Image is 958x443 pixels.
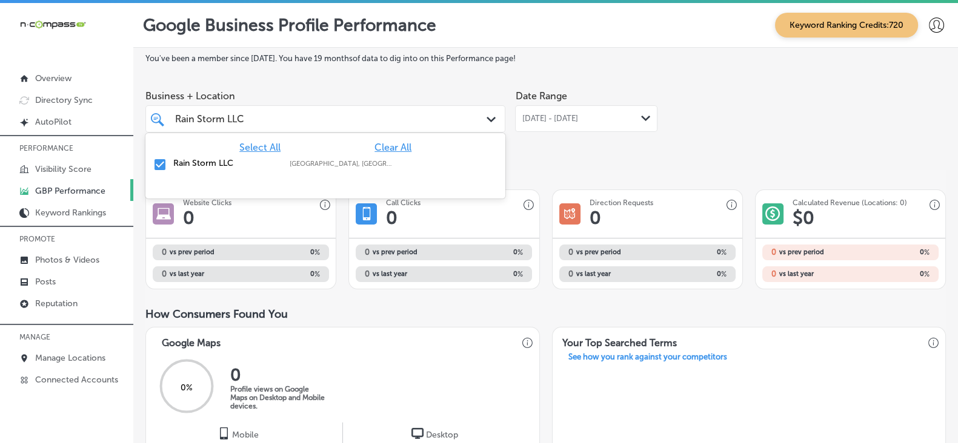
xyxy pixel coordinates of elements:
h2: 0 [241,248,320,257]
h2: 0 [365,248,370,257]
span: % [721,248,727,257]
label: Brooklyn, NY, USA | Red Hook, NY 12571, USA | Bushwick, Brooklyn, NY, USA | Flatbush, Brooklyn, N... [290,160,394,168]
a: See how you rank against your competitors [559,352,737,365]
h3: Your Top Searched Terms [553,327,687,352]
label: Date Range [515,90,567,102]
img: logo [218,427,230,439]
h3: Call Clicks [386,199,421,207]
p: AutoPilot [35,117,72,127]
span: vs prev period [373,249,417,255]
p: Directory Sync [35,95,93,105]
span: Select All [239,142,281,153]
span: vs last year [779,271,814,277]
h2: 0 [162,269,167,278]
h2: 0 [771,248,776,257]
p: Manage Locations [35,353,105,363]
p: Google Business Profile Performance [143,15,436,35]
p: Photos & Videos [35,255,99,265]
img: logo [411,427,424,439]
p: Reputation [35,298,78,309]
h2: 0 [771,269,776,278]
p: Visibility Score [35,164,91,174]
h3: Direction Requests [590,199,653,207]
span: vs prev period [576,249,621,255]
h2: 0 [230,365,327,385]
img: 660ab0bf-5cc7-4cb8-ba1c-48b5ae0f18e60NCTV_CLogo_TV_Black_-500x88.png [19,19,86,30]
h2: 0 [444,248,523,257]
span: How Consumers Found You [145,307,288,321]
h2: 0 [850,248,929,257]
p: Profile views on Google Maps on Desktop and Mobile devices. [230,385,327,410]
span: Keyword Ranking Credits: 720 [775,13,918,38]
span: vs prev period [170,249,215,255]
span: % [314,248,320,257]
h2: 0 [162,248,167,257]
span: vs last year [170,271,204,277]
p: GBP Performance [35,186,105,196]
span: Mobile [232,430,259,440]
h2: 0 [444,270,523,278]
h2: 0 [241,270,320,278]
span: [DATE] - [DATE] [522,114,577,123]
h2: 0 [568,248,573,257]
span: % [924,248,930,257]
h3: Google Maps [152,327,230,352]
span: vs prev period [779,249,824,255]
span: Business + Location [145,90,505,102]
h1: 0 [183,207,195,229]
h2: 0 [647,248,726,257]
h2: 0 [850,270,929,278]
label: You've been a member since [DATE] . You have 19 months of data to dig into on this Performance page! [145,54,946,63]
span: % [517,248,523,257]
span: % [517,270,523,278]
p: Overview [35,73,72,84]
h3: Calculated Revenue (Locations: 0) [793,199,907,207]
label: Rain Storm LLC [173,158,278,168]
span: % [314,270,320,278]
h1: 0 [386,207,398,229]
span: vs last year [576,271,611,277]
h2: 0 [365,269,370,278]
h1: $ 0 [793,207,814,229]
h2: 0 [647,270,726,278]
span: Desktop [426,430,458,440]
p: Keyword Rankings [35,208,106,218]
span: % [924,270,930,278]
p: Connected Accounts [35,375,118,385]
h1: 0 [590,207,601,229]
span: 0 % [181,382,193,393]
h2: 0 [568,269,573,278]
span: Clear All [374,142,411,153]
span: vs last year [373,271,407,277]
span: % [721,270,727,278]
h3: Website Clicks [183,199,231,207]
p: Posts [35,277,56,287]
